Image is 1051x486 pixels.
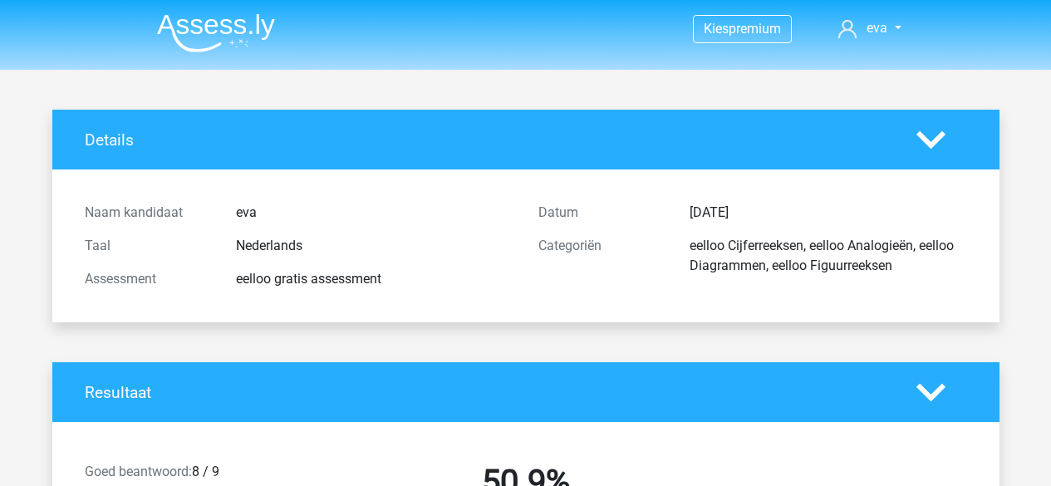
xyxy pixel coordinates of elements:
div: Categoriën [526,236,677,276]
div: Nederlands [223,236,526,256]
div: Datum [526,203,677,223]
h4: Details [85,130,891,150]
div: Taal [72,236,223,256]
img: Assessly [157,13,275,52]
div: Naam kandidaat [72,203,223,223]
span: Goed beantwoord: [85,464,192,479]
div: eelloo Cijferreeksen, eelloo Analogieën, eelloo Diagrammen, eelloo Figuurreeksen [677,236,980,276]
div: Assessment [72,269,223,289]
span: premium [729,21,781,37]
span: Kies [704,21,729,37]
h4: Resultaat [85,383,891,402]
span: eva [867,20,887,36]
div: [DATE] [677,203,980,223]
div: eva [223,203,526,223]
div: eelloo gratis assessment [223,269,526,289]
a: eva [832,18,907,38]
a: Kiespremium [694,17,791,40]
